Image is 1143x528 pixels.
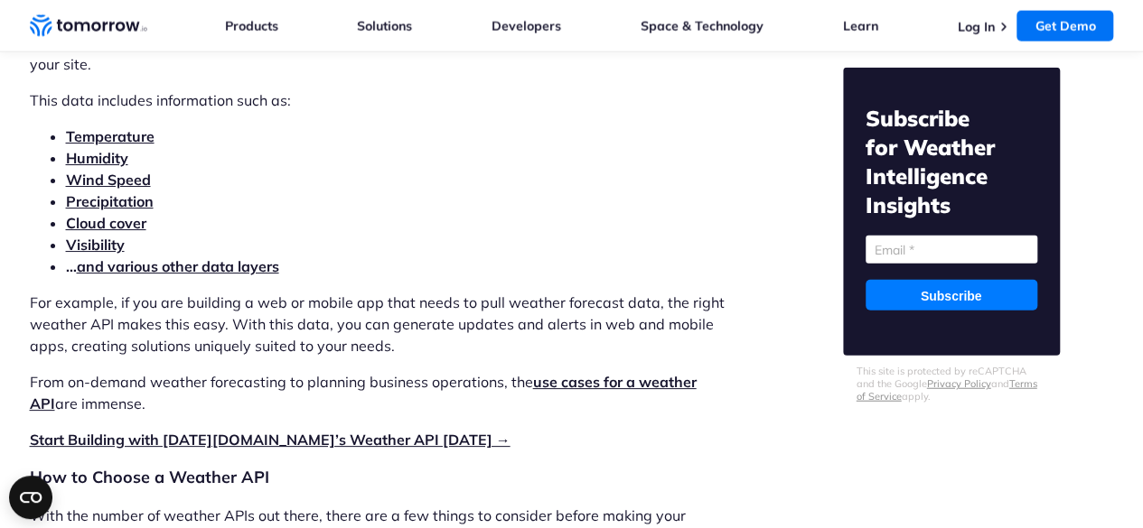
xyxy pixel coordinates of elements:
strong: … [66,257,279,275]
a: Products [225,18,278,34]
a: Precipitation [66,192,154,210]
a: Cloud cover [66,214,146,232]
a: and various other data layers [77,257,279,275]
h2: Subscribe for Weather Intelligence Insights [866,104,1037,219]
p: This site is protected by reCAPTCHA and the Google and apply. [857,365,1046,403]
a: Solutions [357,18,412,34]
a: Developers [492,18,561,34]
a: Space & Technology [641,18,764,34]
a: Wind Speed [66,171,151,189]
a: Get Demo [1017,11,1113,42]
button: Open CMP widget [9,476,52,519]
input: Subscribe [866,280,1037,310]
a: Terms of Service [857,377,1037,403]
input: Email * [866,236,1037,264]
a: Temperature [66,127,155,145]
a: Start Building with [DATE][DOMAIN_NAME]’s Weather API [DATE] → [30,431,511,449]
a: Log In [957,19,994,35]
a: Home link [30,13,147,40]
h2: How to Choose a Weather API [30,465,747,490]
p: From on-demand weather forecasting to planning business operations, the are immense. [30,371,747,414]
p: As a developer, you likely already use APIs to perform different tasks and functions in your apps... [30,32,747,75]
a: use cases for a weather API [30,373,697,412]
a: Visibility [66,236,125,254]
p: For example, if you are building a web or mobile app that needs to pull weather forecast data, th... [30,292,747,357]
p: This data includes information such as: [30,89,747,111]
a: Humidity [66,149,128,167]
a: Privacy Policy [927,377,991,390]
a: Learn [843,18,878,34]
